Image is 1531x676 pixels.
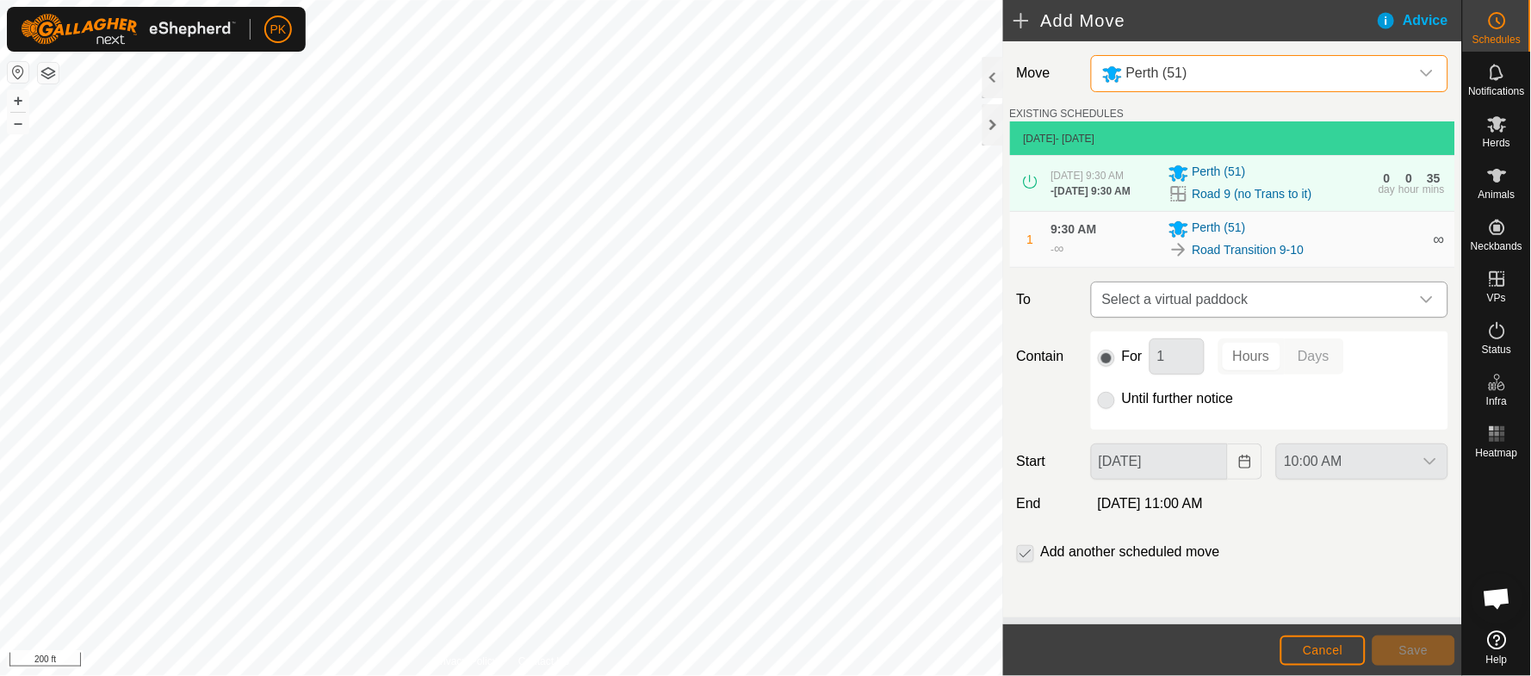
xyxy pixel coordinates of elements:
[1051,183,1131,199] div: -
[1478,189,1516,200] span: Animals
[1193,241,1305,259] a: Road Transition 9-10
[433,654,498,669] a: Privacy Policy
[38,63,59,84] button: Map Layers
[1010,493,1084,514] label: End
[1051,239,1064,259] div: -
[1056,133,1094,145] span: - [DATE]
[1193,185,1312,203] a: Road 9 (no Trans to it)
[1303,643,1343,657] span: Cancel
[1376,10,1462,31] div: Advice
[1406,172,1413,184] div: 0
[1471,241,1522,251] span: Neckbands
[1051,222,1097,236] span: 9:30 AM
[1051,170,1125,182] span: [DATE] 9:30 AM
[1410,282,1444,317] div: dropdown trigger
[1024,133,1057,145] span: [DATE]
[8,90,28,111] button: +
[1168,239,1189,260] img: To
[1098,496,1203,511] span: [DATE] 11:00 AM
[1399,643,1429,657] span: Save
[8,62,28,83] button: Reset Map
[1122,392,1234,406] label: Until further notice
[1228,443,1262,480] button: Choose Date
[1434,231,1445,248] span: ∞
[1122,350,1143,363] label: For
[1193,219,1246,239] span: Perth (51)
[1193,163,1246,183] span: Perth (51)
[1055,241,1064,256] span: ∞
[1041,545,1220,559] label: Add another scheduled move
[1010,55,1084,92] label: Move
[1428,172,1441,184] div: 35
[1384,172,1391,184] div: 0
[1469,86,1525,96] span: Notifications
[8,113,28,133] button: –
[1482,344,1511,355] span: Status
[1010,106,1125,121] label: EXISTING SCHEDULES
[1423,184,1445,195] div: mins
[1486,654,1508,665] span: Help
[1010,282,1084,318] label: To
[1010,346,1084,367] label: Contain
[1280,636,1366,666] button: Cancel
[1472,34,1521,45] span: Schedules
[1095,282,1410,317] span: Select a virtual paddock
[1379,184,1395,195] div: day
[1027,233,1034,246] span: 1
[1373,636,1455,666] button: Save
[1013,10,1376,31] h2: Add Move
[1483,138,1510,148] span: Herds
[1487,293,1506,303] span: VPs
[1095,56,1410,91] span: Perth
[270,21,287,39] span: PK
[1463,623,1531,672] a: Help
[518,654,569,669] a: Contact Us
[1486,396,1507,406] span: Infra
[1126,65,1187,80] span: Perth (51)
[1055,185,1131,197] span: [DATE] 9:30 AM
[1476,448,1518,458] span: Heatmap
[1472,573,1523,624] div: Open chat
[1010,451,1084,472] label: Start
[1410,56,1444,91] div: dropdown trigger
[1399,184,1420,195] div: hour
[21,14,236,45] img: Gallagher Logo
